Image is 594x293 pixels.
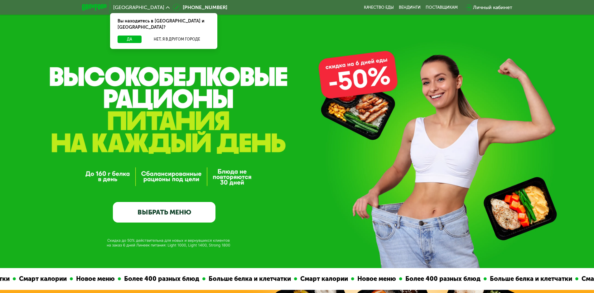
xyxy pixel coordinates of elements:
div: Вы находитесь в [GEOGRAPHIC_DATA] и [GEOGRAPHIC_DATA]? [110,13,217,36]
span: [GEOGRAPHIC_DATA] [113,5,164,10]
div: Более 400 разных блюд [374,274,455,284]
div: Смарт калории [268,274,322,284]
a: Вендинги [399,5,421,10]
div: поставщикам [426,5,458,10]
div: Новое меню [44,274,89,284]
button: Нет, я в другом городе [144,36,210,43]
a: ВЫБРАТЬ МЕНЮ [113,202,215,223]
a: Качество еды [364,5,394,10]
a: [PHONE_NUMBER] [173,4,227,11]
div: Больше белка и клетчатки [177,274,265,284]
div: Новое меню [326,274,370,284]
div: Больше белка и клетчатки [458,274,547,284]
div: Более 400 разных блюд [92,274,174,284]
div: Личный кабинет [473,4,512,11]
button: Да [118,36,142,43]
